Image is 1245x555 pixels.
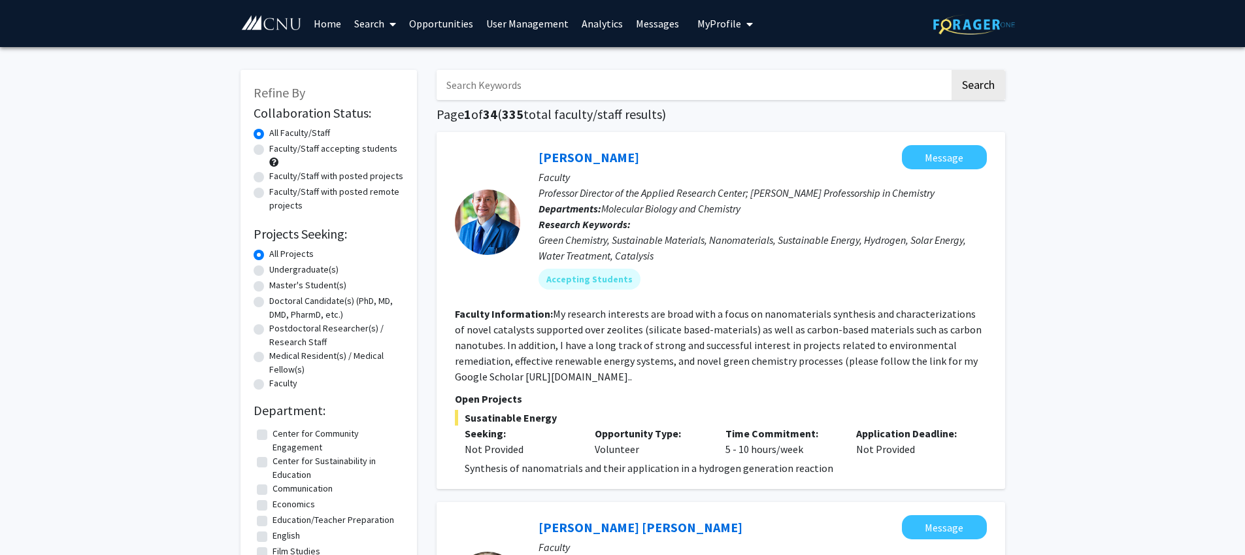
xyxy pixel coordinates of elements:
[254,226,404,242] h2: Projects Seeking:
[539,539,987,555] p: Faculty
[455,307,982,383] fg-read-more: My research interests are broad with a focus on nanomaterials synthesis and characterizations of ...
[455,410,987,426] span: Susatinable Energy
[269,169,403,183] label: Faculty/Staff with posted projects
[269,263,339,277] label: Undergraduate(s)
[269,322,404,349] label: Postdoctoral Researcher(s) / Research Staff
[10,496,56,545] iframe: Chat
[902,515,987,539] button: Message Janet Steven
[273,497,315,511] label: Economics
[465,441,576,457] div: Not Provided
[437,107,1005,122] h1: Page of ( total faculty/staff results)
[455,307,553,320] b: Faculty Information:
[269,377,297,390] label: Faculty
[269,278,346,292] label: Master's Student(s)
[502,106,523,122] span: 335
[269,126,330,140] label: All Faculty/Staff
[539,232,987,263] div: Green Chemistry, Sustainable Materials, Nanomaterials, Sustainable Energy, Hydrogen, Solar Energy...
[254,105,404,121] h2: Collaboration Status:
[437,70,950,100] input: Search Keywords
[601,202,740,215] span: Molecular Biology and Chemistry
[539,169,987,185] p: Faculty
[403,1,480,46] a: Opportunities
[846,426,977,457] div: Not Provided
[464,106,471,122] span: 1
[902,145,987,169] button: Message Tarek Abdel-Fattah
[539,519,742,535] a: [PERSON_NAME] [PERSON_NAME]
[269,142,397,156] label: Faculty/Staff accepting students
[539,149,639,165] a: [PERSON_NAME]
[539,202,601,215] b: Departments:
[254,84,305,101] span: Refine By
[716,426,846,457] div: 5 - 10 hours/week
[455,391,987,407] p: Open Projects
[595,426,706,441] p: Opportunity Type:
[273,482,333,496] label: Communication
[629,1,686,46] a: Messages
[465,460,987,476] p: Synthesis of nanomatrials and their application in a hydrogen generation reaction
[856,426,967,441] p: Application Deadline:
[725,426,837,441] p: Time Commitment:
[269,185,404,212] label: Faculty/Staff with posted remote projects
[575,1,629,46] a: Analytics
[254,403,404,418] h2: Department:
[697,17,741,30] span: My Profile
[273,529,300,543] label: English
[269,247,314,261] label: All Projects
[348,1,403,46] a: Search
[465,426,576,441] p: Seeking:
[539,218,631,231] b: Research Keywords:
[307,1,348,46] a: Home
[273,513,394,527] label: Education/Teacher Preparation
[585,426,716,457] div: Volunteer
[952,70,1005,100] button: Search
[539,269,640,290] mat-chip: Accepting Students
[273,427,401,454] label: Center for Community Engagement
[269,294,404,322] label: Doctoral Candidate(s) (PhD, MD, DMD, PharmD, etc.)
[269,349,404,377] label: Medical Resident(s) / Medical Fellow(s)
[483,106,497,122] span: 34
[539,185,987,201] p: Professor Director of the Applied Research Center; [PERSON_NAME] Professorship in Chemistry
[273,454,401,482] label: Center for Sustainability in Education
[241,15,303,31] img: Christopher Newport University Logo
[933,14,1015,35] img: ForagerOne Logo
[480,1,575,46] a: User Management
